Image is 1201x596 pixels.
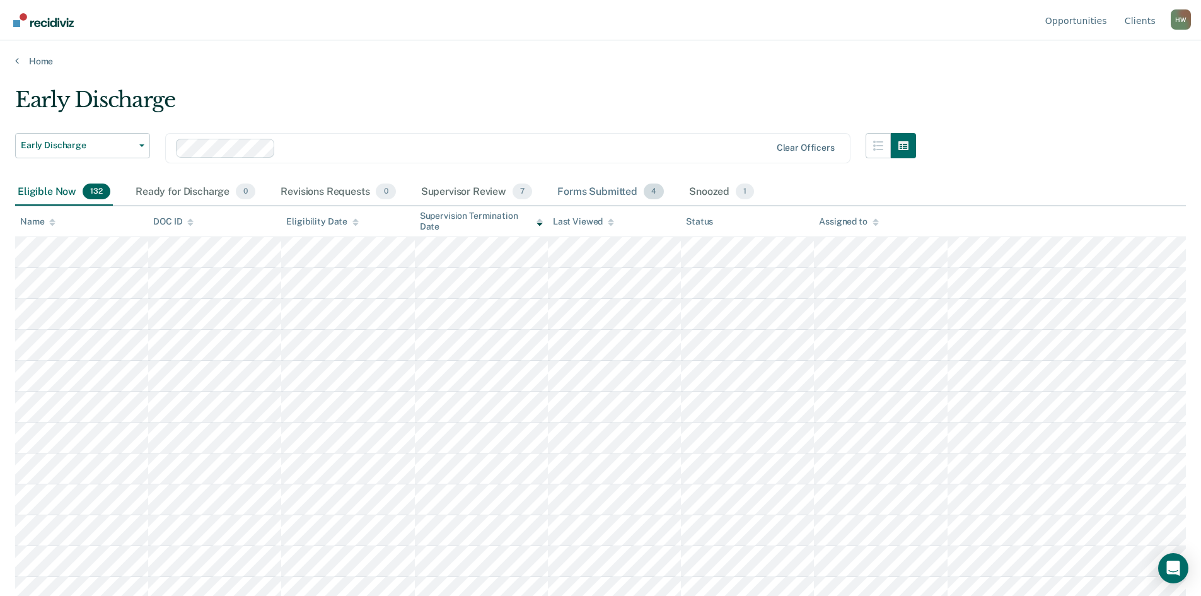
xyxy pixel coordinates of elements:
div: Supervision Termination Date [420,211,543,232]
img: Recidiviz [13,13,74,27]
button: Early Discharge [15,133,150,158]
div: Open Intercom Messenger [1158,553,1188,583]
div: Snoozed1 [687,178,757,206]
div: Assigned to [819,216,878,227]
div: Ready for Discharge0 [133,178,258,206]
div: Supervisor Review7 [419,178,535,206]
div: Eligibility Date [286,216,359,227]
span: 0 [376,184,395,200]
span: 7 [513,184,532,200]
div: Eligible Now132 [15,178,113,206]
div: Revisions Requests0 [278,178,398,206]
div: Forms Submitted4 [555,178,666,206]
div: Last Viewed [553,216,614,227]
span: 0 [236,184,255,200]
div: Status [686,216,713,227]
span: 4 [644,184,664,200]
a: Home [15,56,1186,67]
div: H W [1171,9,1191,30]
span: Early Discharge [21,140,134,151]
span: 132 [83,184,110,200]
div: DOC ID [153,216,194,227]
button: Profile dropdown button [1171,9,1191,30]
div: Clear officers [777,143,835,153]
div: Name [20,216,55,227]
span: 1 [736,184,754,200]
div: Early Discharge [15,87,916,123]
